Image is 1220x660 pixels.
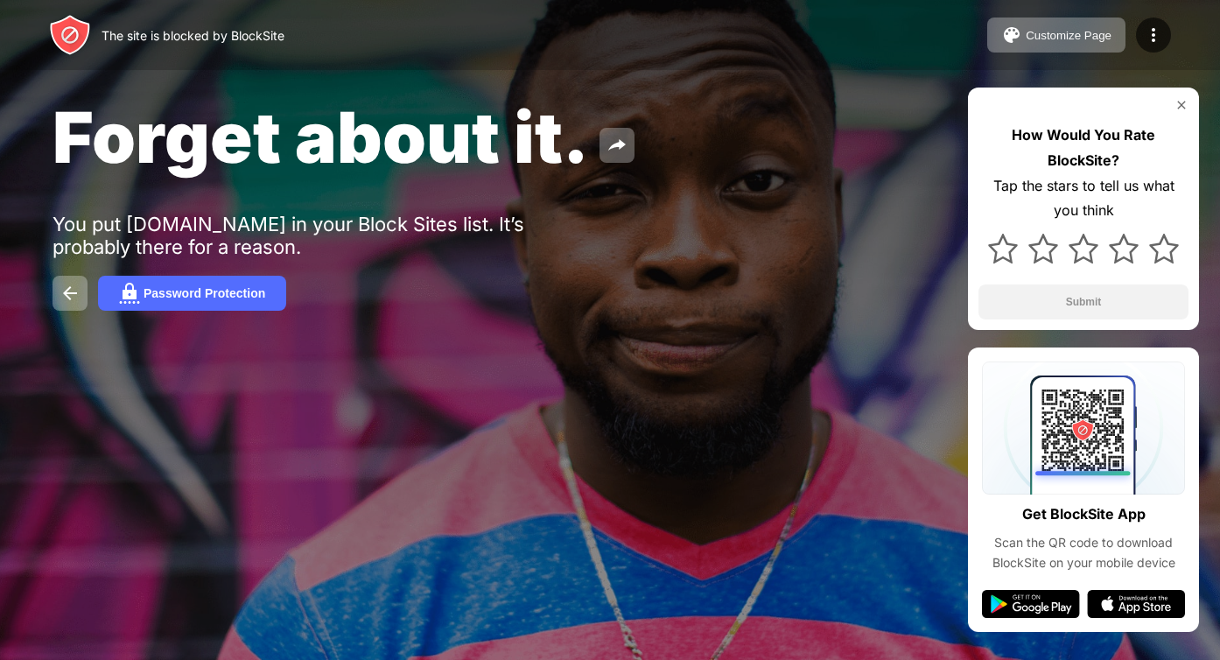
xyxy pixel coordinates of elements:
button: Submit [978,284,1188,319]
div: Scan the QR code to download BlockSite on your mobile device [982,533,1185,572]
div: The site is blocked by BlockSite [102,28,284,43]
img: star.svg [988,234,1018,263]
button: Password Protection [98,276,286,311]
img: header-logo.svg [49,14,91,56]
div: How Would You Rate BlockSite? [978,123,1188,173]
img: app-store.svg [1087,590,1185,618]
img: password.svg [119,283,140,304]
img: share.svg [606,135,628,156]
img: star.svg [1149,234,1179,263]
span: Forget about it. [53,95,589,179]
div: Customize Page [1026,29,1111,42]
div: Password Protection [144,286,265,300]
img: back.svg [60,283,81,304]
img: pallet.svg [1001,25,1022,46]
img: star.svg [1109,234,1139,263]
img: qrcode.svg [982,362,1185,495]
img: star.svg [1069,234,1098,263]
iframe: Banner [53,439,466,639]
button: Customize Page [987,18,1125,53]
div: Get BlockSite App [1022,502,1146,527]
div: Tap the stars to tell us what you think [978,173,1188,224]
img: menu-icon.svg [1143,25,1164,46]
img: rate-us-close.svg [1174,98,1188,112]
div: You put [DOMAIN_NAME] in your Block Sites list. It’s probably there for a reason. [53,213,593,258]
img: star.svg [1028,234,1058,263]
img: google-play.svg [982,590,1080,618]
